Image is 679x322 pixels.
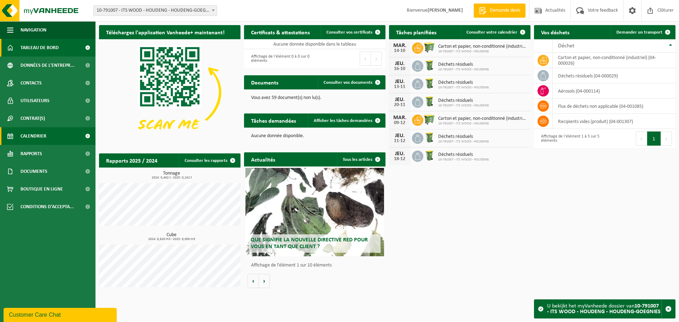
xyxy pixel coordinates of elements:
[393,61,407,66] div: JEU.
[251,134,378,139] p: Aucune donnée disponible.
[393,43,407,48] div: MAR.
[103,171,240,180] h3: Tonnage
[324,80,372,85] span: Consulter vos documents
[547,300,661,318] div: U bekijkt het myVanheede dossier van
[337,152,385,166] a: Tous les articles
[251,263,382,268] p: Affichage de l'élément 1 sur 10 éléments
[438,134,489,140] span: Déchets résiduels
[438,140,489,144] span: 10-791007 - ITS WOOD - HOUDENG
[21,127,46,145] span: Calendrier
[534,25,576,39] h2: Vos déchets
[393,48,407,53] div: 14-10
[393,97,407,103] div: JEU.
[538,131,601,146] div: Affichage de l'élément 1 à 5 sur 5 éléments
[99,25,232,39] h2: Téléchargez l'application Vanheede+ maintenant!
[4,306,118,322] iframe: chat widget
[371,52,382,66] button: Next
[393,115,407,121] div: MAR.
[179,153,240,168] a: Consulter les rapports
[393,66,407,71] div: 16-10
[393,139,407,144] div: 11-12
[251,237,368,250] span: Que signifie la nouvelle directive RED pour vous en tant que client ?
[428,8,463,13] strong: [PERSON_NAME]
[474,4,526,18] a: Demande devis
[438,98,489,104] span: Déchets résiduels
[99,153,164,167] h2: Rapports 2025 / 2024
[393,151,407,157] div: JEU.
[611,25,675,39] a: Demander un transport
[423,131,435,144] img: WB-0240-HPE-GN-50
[438,152,489,158] span: Déchets résiduels
[244,75,285,89] h2: Documents
[245,168,384,256] a: Que signifie la nouvelle directive RED pour vous en tant que client ?
[321,25,385,39] a: Consulter vos certificats
[99,39,240,145] img: Download de VHEPlus App
[636,131,647,146] button: Previous
[314,118,372,123] span: Afficher les tâches demandées
[423,41,435,53] img: WB-0660-HPE-GN-50
[244,39,385,49] td: Aucune donnée disponible dans le tableau
[21,57,75,74] span: Données de l'entrepr...
[248,274,259,288] button: Vorige
[438,80,489,86] span: Déchets résiduels
[326,30,372,35] span: Consulter vos certificats
[103,176,240,180] span: 2024: 0,462 t - 2025: 0,242 t
[661,131,672,146] button: Next
[438,68,489,72] span: 10-791007 - ITS WOOD - HOUDENG
[360,52,371,66] button: Previous
[423,77,435,89] img: WB-0240-HPE-GN-50
[438,49,527,54] span: 10-791007 - ITS WOOD - HOUDENG
[94,6,217,16] span: 10-791007 - ITS WOOD - HOUDENG - HOUDENG-GOEGNIES
[21,198,74,216] span: Conditions d'accepta...
[244,152,282,166] h2: Actualités
[553,53,675,68] td: carton et papier, non-conditionné (industriel) (04-000026)
[318,75,385,89] a: Consulter vos documents
[438,122,527,126] span: 10-791007 - ITS WOOD - HOUDENG
[93,5,217,16] span: 10-791007 - ITS WOOD - HOUDENG - HOUDENG-GOEGNIES
[393,103,407,107] div: 20-11
[553,83,675,99] td: aérosols (04-000114)
[553,99,675,114] td: flux de déchets non applicable (04-001085)
[393,157,407,162] div: 18-12
[438,104,489,108] span: 10-791007 - ITS WOOD - HOUDENG
[21,92,50,110] span: Utilisateurs
[461,25,530,39] a: Consulter votre calendrier
[103,238,240,241] span: 2024: 8,820 m3 - 2025: 6,000 m3
[393,121,407,125] div: 09-12
[488,7,522,14] span: Demande devis
[308,113,385,128] a: Afficher les tâches demandées
[558,43,574,49] span: Déchet
[21,74,42,92] span: Contacts
[547,303,661,315] strong: 10-791007 - ITS WOOD - HOUDENG - HOUDENG-GOEGNIES
[259,274,270,288] button: Volgende
[438,158,489,162] span: 10-791007 - ITS WOOD - HOUDENG
[438,86,489,90] span: 10-791007 - ITS WOOD - HOUDENG
[466,30,517,35] span: Consulter votre calendrier
[103,233,240,241] h3: Cube
[244,113,303,127] h2: Tâches demandées
[393,84,407,89] div: 13-11
[389,25,443,39] h2: Tâches planifiées
[393,133,407,139] div: JEU.
[438,44,527,49] span: Carton et papier, non-conditionné (industriel)
[647,131,661,146] button: 1
[553,68,675,83] td: déchets résiduels (04-000029)
[21,39,59,57] span: Tableau de bord
[21,21,46,39] span: Navigation
[244,25,317,39] h2: Certificats & attestations
[21,110,45,127] span: Contrat(s)
[248,51,311,66] div: Affichage de l'élément 0 à 0 sur 0 éléments
[438,116,527,122] span: Carton et papier, non-conditionné (industriel)
[423,150,435,162] img: WB-0240-HPE-GN-50
[438,62,489,68] span: Déchets résiduels
[616,30,662,35] span: Demander un transport
[393,79,407,84] div: JEU.
[423,59,435,71] img: WB-0240-HPE-GN-50
[21,163,47,180] span: Documents
[21,145,42,163] span: Rapports
[553,114,675,129] td: recipients vides (produit) (04-001307)
[251,95,378,100] p: Vous avez 59 document(s) non lu(s).
[423,95,435,107] img: WB-0240-HPE-GN-50
[423,113,435,125] img: WB-0660-HPE-GN-50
